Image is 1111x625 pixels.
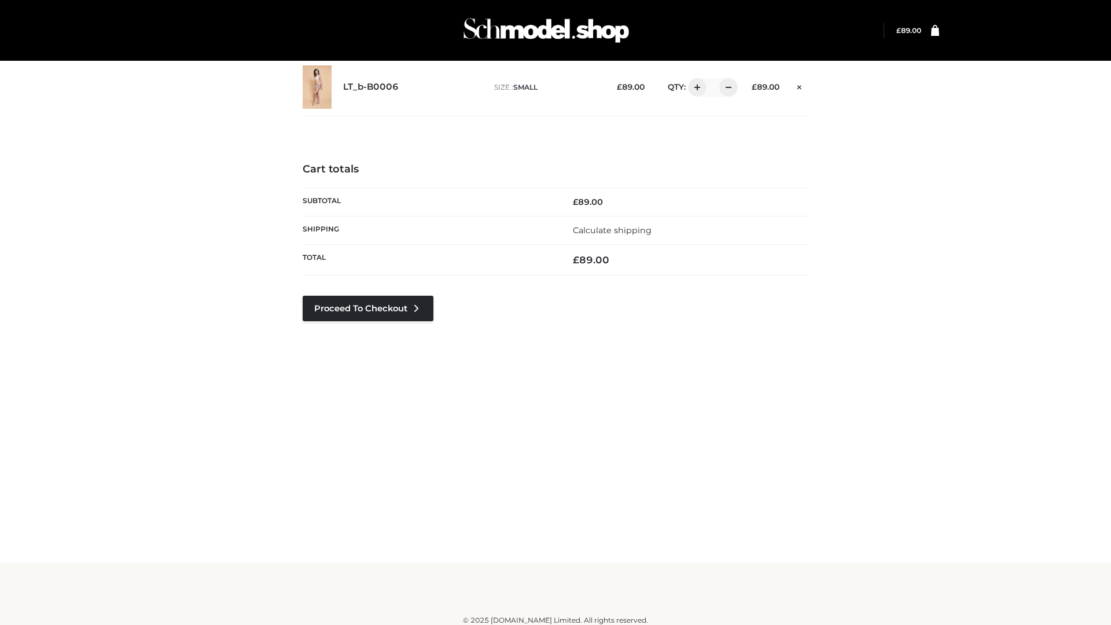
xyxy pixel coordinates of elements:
bdi: 89.00 [617,82,645,91]
a: Calculate shipping [573,225,652,236]
bdi: 89.00 [573,254,609,266]
img: Schmodel Admin 964 [459,8,633,53]
a: Remove this item [791,78,808,93]
th: Total [303,245,555,275]
span: £ [896,26,901,35]
th: Subtotal [303,187,555,216]
bdi: 89.00 [896,26,921,35]
bdi: 89.00 [573,197,603,207]
a: £89.00 [896,26,921,35]
div: QTY: [656,78,734,97]
a: LT_b-B0006 [343,82,399,93]
span: £ [752,82,757,91]
img: LT_b-B0006 - SMALL [303,65,332,109]
a: Proceed to Checkout [303,296,433,321]
span: SMALL [513,83,538,91]
span: £ [573,254,579,266]
span: £ [617,82,622,91]
bdi: 89.00 [752,82,779,91]
p: size : [494,82,599,93]
span: £ [573,197,578,207]
th: Shipping [303,216,555,244]
h4: Cart totals [303,163,808,176]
